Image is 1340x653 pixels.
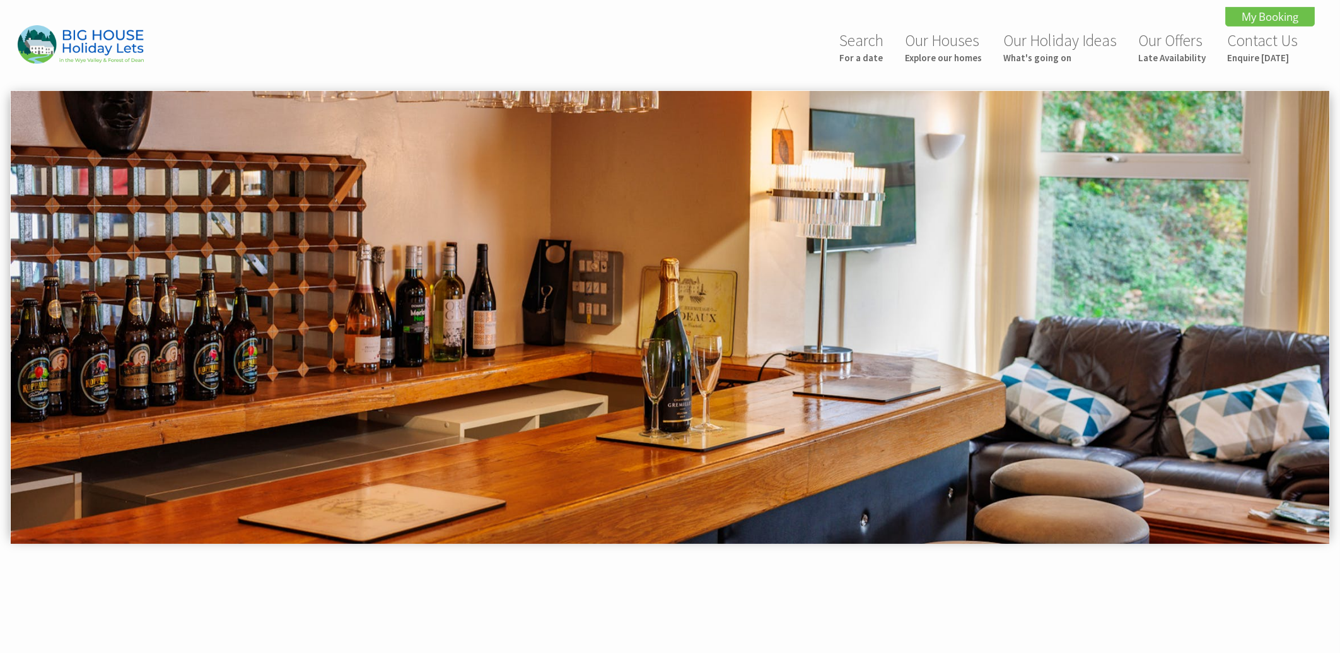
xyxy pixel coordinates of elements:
[1227,52,1298,64] small: Enquire [DATE]
[18,25,144,64] img: Big House Holiday Lets
[839,30,883,64] a: SearchFor a date
[1227,30,1298,64] a: Contact UsEnquire [DATE]
[905,30,982,64] a: Our HousesExplore our homes
[1138,52,1206,64] small: Late Availability
[1003,30,1117,64] a: Our Holiday IdeasWhat's going on
[839,52,883,64] small: For a date
[1138,30,1206,64] a: Our OffersLate Availability
[1225,7,1315,26] a: My Booking
[905,52,982,64] small: Explore our homes
[1003,52,1117,64] small: What's going on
